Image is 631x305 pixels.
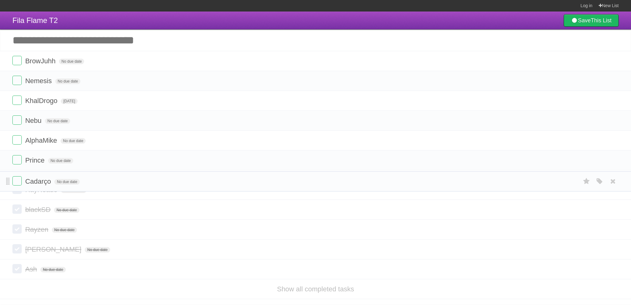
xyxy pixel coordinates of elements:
[54,207,79,213] span: No due date
[25,206,52,213] span: blackSD
[54,179,79,185] span: No due date
[581,176,593,186] label: Star task
[12,56,22,65] label: Done
[12,176,22,186] label: Done
[25,156,46,164] span: Prince
[52,227,77,233] span: No due date
[12,224,22,234] label: Done
[59,59,84,64] span: No due date
[12,115,22,125] label: Done
[12,76,22,85] label: Done
[25,57,57,65] span: BrowJuhh
[25,265,38,273] span: Ash
[55,78,80,84] span: No due date
[25,77,53,85] span: Nemesis
[25,117,43,124] span: Nebu
[12,264,22,273] label: Done
[12,204,22,214] label: Done
[40,267,65,272] span: No due date
[25,97,59,105] span: KhalDrogo
[591,17,611,24] b: This List
[48,158,73,164] span: No due date
[12,244,22,253] label: Done
[25,137,59,144] span: AlphaMike
[61,98,78,104] span: [DATE]
[85,247,110,253] span: No due date
[277,285,354,293] a: Show all completed tasks
[45,118,70,124] span: No due date
[25,177,52,185] span: Cadarço
[25,226,50,233] span: Rayzen
[12,135,22,145] label: Done
[12,16,58,25] span: Fila Flame T2
[564,14,619,27] a: SaveThis List
[12,96,22,105] label: Done
[25,245,83,253] span: [PERSON_NAME]
[61,138,86,144] span: No due date
[12,155,22,164] label: Done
